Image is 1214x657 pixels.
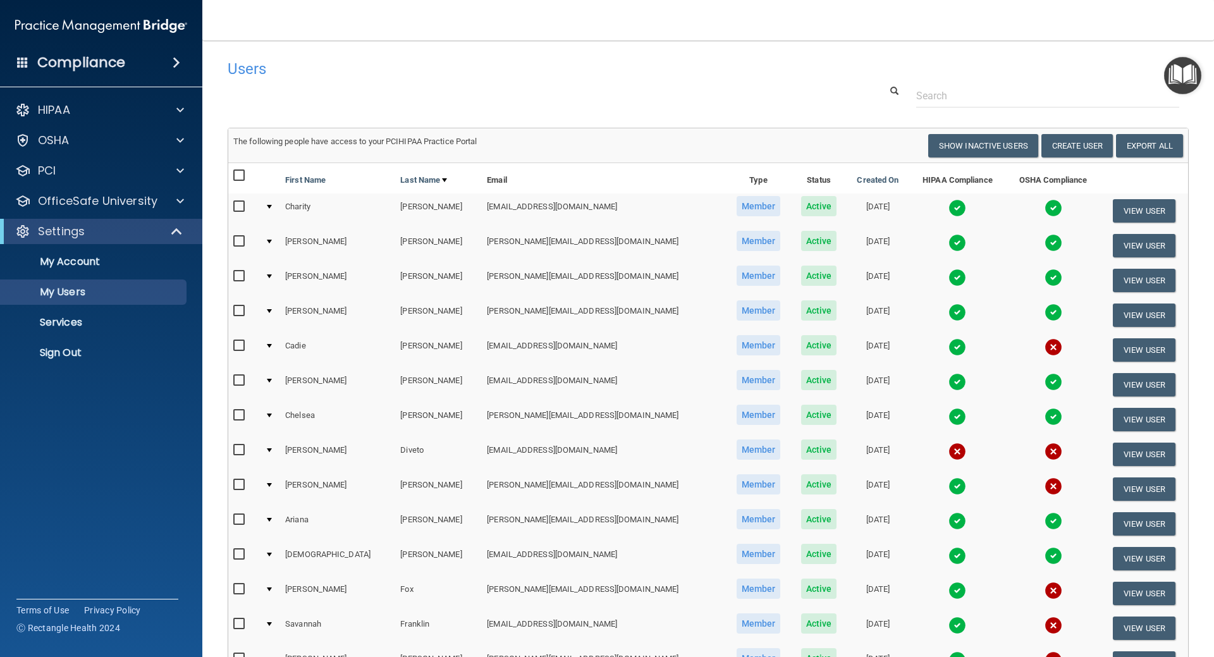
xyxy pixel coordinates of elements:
[948,547,966,565] img: tick.e7d51cea.svg
[482,163,726,193] th: Email
[1006,163,1100,193] th: OSHA Compliance
[1113,373,1175,396] button: View User
[948,408,966,426] img: tick.e7d51cea.svg
[847,193,909,228] td: [DATE]
[38,193,157,209] p: OfficeSafe University
[285,173,326,188] a: First Name
[1045,617,1062,634] img: cross.ca9f0e7f.svg
[1113,512,1175,536] button: View User
[8,316,181,329] p: Services
[801,439,837,460] span: Active
[1045,547,1062,565] img: tick.e7d51cea.svg
[1045,443,1062,460] img: cross.ca9f0e7f.svg
[280,472,395,507] td: [PERSON_NAME]
[916,84,1179,107] input: Search
[280,367,395,402] td: [PERSON_NAME]
[847,228,909,263] td: [DATE]
[847,263,909,298] td: [DATE]
[847,367,909,402] td: [DATE]
[909,163,1006,193] th: HIPAA Compliance
[280,611,395,646] td: Savannah
[1113,443,1175,466] button: View User
[847,541,909,576] td: [DATE]
[737,231,781,251] span: Member
[400,173,447,188] a: Last Name
[1164,57,1201,94] button: Open Resource Center
[395,298,482,333] td: [PERSON_NAME]
[280,576,395,611] td: [PERSON_NAME]
[482,333,726,367] td: [EMAIL_ADDRESS][DOMAIN_NAME]
[948,443,966,460] img: cross.ca9f0e7f.svg
[16,604,69,617] a: Terms of Use
[1045,408,1062,426] img: tick.e7d51cea.svg
[482,437,726,472] td: [EMAIL_ADDRESS][DOMAIN_NAME]
[1113,547,1175,570] button: View User
[1045,338,1062,356] img: cross.ca9f0e7f.svg
[801,196,837,216] span: Active
[737,196,781,216] span: Member
[847,611,909,646] td: [DATE]
[801,509,837,529] span: Active
[482,472,726,507] td: [PERSON_NAME][EMAIL_ADDRESS][DOMAIN_NAME]
[15,102,184,118] a: HIPAA
[737,405,781,425] span: Member
[38,102,70,118] p: HIPAA
[280,298,395,333] td: [PERSON_NAME]
[395,263,482,298] td: [PERSON_NAME]
[15,224,183,239] a: Settings
[737,579,781,599] span: Member
[737,613,781,634] span: Member
[8,286,181,298] p: My Users
[8,255,181,268] p: My Account
[737,544,781,564] span: Member
[482,367,726,402] td: [EMAIL_ADDRESS][DOMAIN_NAME]
[1116,134,1183,157] a: Export All
[280,263,395,298] td: [PERSON_NAME]
[1045,234,1062,252] img: tick.e7d51cea.svg
[482,298,726,333] td: [PERSON_NAME][EMAIL_ADDRESS][DOMAIN_NAME]
[395,367,482,402] td: [PERSON_NAME]
[1045,304,1062,321] img: tick.e7d51cea.svg
[801,474,837,494] span: Active
[395,437,482,472] td: Diveto
[801,231,837,251] span: Active
[948,373,966,391] img: tick.e7d51cea.svg
[482,576,726,611] td: [PERSON_NAME][EMAIL_ADDRESS][DOMAIN_NAME]
[801,300,837,321] span: Active
[737,474,781,494] span: Member
[37,54,125,71] h4: Compliance
[847,402,909,437] td: [DATE]
[948,234,966,252] img: tick.e7d51cea.svg
[482,402,726,437] td: [PERSON_NAME][EMAIL_ADDRESS][DOMAIN_NAME]
[847,437,909,472] td: [DATE]
[1045,512,1062,530] img: tick.e7d51cea.svg
[38,224,85,239] p: Settings
[948,269,966,286] img: tick.e7d51cea.svg
[1113,338,1175,362] button: View User
[801,579,837,599] span: Active
[482,507,726,541] td: [PERSON_NAME][EMAIL_ADDRESS][DOMAIN_NAME]
[15,13,187,39] img: PMB logo
[395,541,482,576] td: [PERSON_NAME]
[228,61,780,77] h4: Users
[38,163,56,178] p: PCI
[948,582,966,599] img: tick.e7d51cea.svg
[1041,134,1113,157] button: Create User
[395,472,482,507] td: [PERSON_NAME]
[84,604,141,617] a: Privacy Policy
[1113,477,1175,501] button: View User
[15,193,184,209] a: OfficeSafe University
[1113,408,1175,431] button: View User
[928,134,1038,157] button: Show Inactive Users
[280,228,395,263] td: [PERSON_NAME]
[791,163,847,193] th: Status
[395,333,482,367] td: [PERSON_NAME]
[737,509,781,529] span: Member
[280,507,395,541] td: Ariana
[395,507,482,541] td: [PERSON_NAME]
[1113,234,1175,257] button: View User
[948,304,966,321] img: tick.e7d51cea.svg
[15,133,184,148] a: OSHA
[482,228,726,263] td: [PERSON_NAME][EMAIL_ADDRESS][DOMAIN_NAME]
[737,266,781,286] span: Member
